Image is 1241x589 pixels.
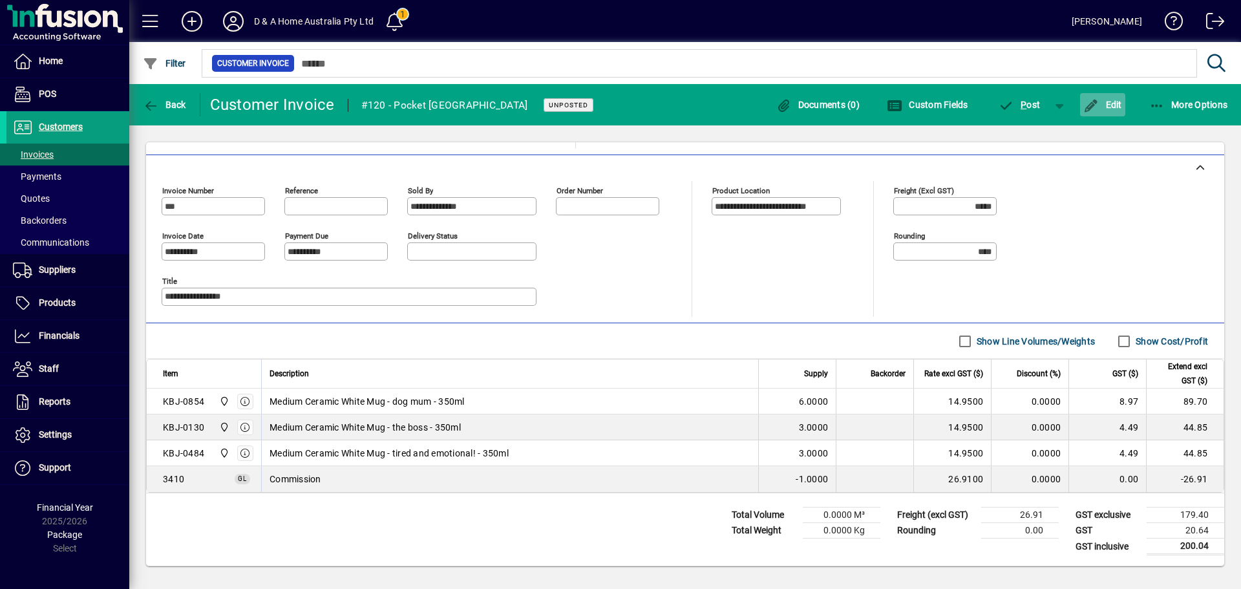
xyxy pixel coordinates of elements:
[725,508,803,523] td: Total Volume
[1069,508,1147,523] td: GST exclusive
[796,473,828,486] span: -1.0000
[39,264,76,275] span: Suppliers
[163,447,204,460] div: KBJ-0484
[140,93,189,116] button: Back
[991,389,1068,414] td: 0.0000
[270,473,321,486] span: Commission
[1149,100,1228,110] span: More Options
[270,367,309,381] span: Description
[6,320,129,352] a: Financials
[13,215,67,226] span: Backorders
[549,101,588,109] span: Unposted
[254,11,374,32] div: D & A Home Australia Pty Ltd
[991,440,1068,466] td: 0.0000
[162,277,177,286] mat-label: Title
[776,100,860,110] span: Documents (0)
[270,447,509,460] span: Medium Ceramic White Mug - tired and emotional! - 350ml
[210,94,335,115] div: Customer Invoice
[6,45,129,78] a: Home
[39,89,56,99] span: POS
[922,395,983,408] div: 14.9500
[143,100,186,110] span: Back
[13,149,54,160] span: Invoices
[804,367,828,381] span: Supply
[1068,466,1146,492] td: 0.00
[1069,539,1147,555] td: GST inclusive
[13,171,61,182] span: Payments
[1146,466,1224,492] td: -26.91
[6,287,129,319] a: Products
[408,186,433,195] mat-label: Sold by
[39,396,70,407] span: Reports
[163,367,178,381] span: Item
[217,57,289,70] span: Customer Invoice
[143,58,186,69] span: Filter
[1147,539,1224,555] td: 200.04
[992,93,1047,116] button: Post
[803,523,880,539] td: 0.0000 Kg
[408,231,458,241] mat-label: Delivery status
[162,186,214,195] mat-label: Invoice number
[991,466,1068,492] td: 0.0000
[1146,389,1224,414] td: 89.70
[39,122,83,132] span: Customers
[922,447,983,460] div: 14.9500
[39,330,80,341] span: Financials
[6,254,129,286] a: Suppliers
[6,419,129,451] a: Settings
[799,395,829,408] span: 6.0000
[213,10,254,33] button: Profile
[924,367,983,381] span: Rate excl GST ($)
[891,508,981,523] td: Freight (excl GST)
[1069,523,1147,539] td: GST
[922,473,983,486] div: 26.9100
[981,508,1059,523] td: 26.91
[712,186,770,195] mat-label: Product location
[887,100,968,110] span: Custom Fields
[1155,3,1183,45] a: Knowledge Base
[39,429,72,440] span: Settings
[803,508,880,523] td: 0.0000 M³
[1072,11,1142,32] div: [PERSON_NAME]
[270,395,465,408] span: Medium Ceramic White Mug - dog mum - 350ml
[13,237,89,248] span: Communications
[991,414,1068,440] td: 0.0000
[6,166,129,187] a: Payments
[871,367,906,381] span: Backorder
[1021,100,1026,110] span: P
[129,93,200,116] app-page-header-button: Back
[894,186,954,195] mat-label: Freight (excl GST)
[163,473,184,486] span: Commission
[891,523,981,539] td: Rounding
[285,231,328,241] mat-label: Payment due
[981,523,1059,539] td: 0.00
[1017,367,1061,381] span: Discount (%)
[1068,389,1146,414] td: 8.97
[6,386,129,418] a: Reports
[1146,440,1224,466] td: 44.85
[1068,414,1146,440] td: 4.49
[140,52,189,75] button: Filter
[216,446,231,460] span: D & A Home Australia Pty Ltd
[799,421,829,434] span: 3.0000
[884,93,971,116] button: Custom Fields
[39,462,71,473] span: Support
[163,421,204,434] div: KBJ-0130
[974,335,1095,348] label: Show Line Volumes/Weights
[216,394,231,409] span: D & A Home Australia Pty Ltd
[361,95,528,116] div: #120 - Pocket [GEOGRAPHIC_DATA]
[270,421,461,434] span: Medium Ceramic White Mug - the boss - 350ml
[6,187,129,209] a: Quotes
[922,421,983,434] div: 14.9500
[799,447,829,460] span: 3.0000
[216,420,231,434] span: D & A Home Australia Pty Ltd
[557,186,603,195] mat-label: Order number
[894,231,925,241] mat-label: Rounding
[6,78,129,111] a: POS
[999,100,1041,110] span: ost
[6,209,129,231] a: Backorders
[39,363,59,374] span: Staff
[47,530,82,540] span: Package
[1146,93,1231,116] button: More Options
[1147,523,1224,539] td: 20.64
